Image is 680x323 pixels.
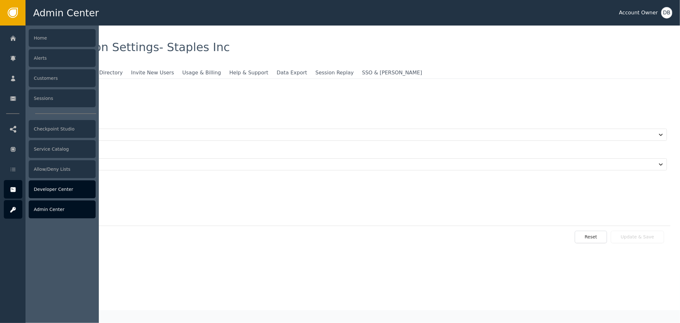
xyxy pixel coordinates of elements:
[277,69,307,77] span: Data Export
[4,140,96,158] a: Service Catalog
[619,9,658,17] div: Account Owner
[29,29,96,47] div: Home
[35,148,670,158] label: Timezone
[35,95,670,102] div: General Settings
[4,49,96,67] a: Alerts
[4,29,96,47] a: Home
[29,140,96,158] div: Service Catalog
[4,120,96,138] a: Checkpoint Studio
[4,69,96,87] a: Customers
[29,160,96,178] div: Allow/Deny Lists
[29,120,96,138] div: Checkpoint Studio
[131,69,174,77] span: Invite New Users
[29,200,96,218] div: Admin Center
[35,41,230,54] span: Organization Settings - Staples Inc
[661,7,672,19] button: DB
[229,69,268,77] span: Help & Support
[182,69,221,77] span: Usage & Billing
[4,160,96,178] a: Allow/Deny Lists
[29,180,96,198] div: Developer Center
[575,231,607,243] button: Reset
[29,89,96,107] div: Sessions
[29,49,96,67] div: Alerts
[4,180,96,199] a: Developer Center
[33,6,99,20] span: Admin Center
[4,89,96,108] a: Sessions
[362,69,422,77] span: SSO & [PERSON_NAME]
[315,69,354,77] span: Session Replay
[35,118,670,129] label: Country
[29,69,96,87] div: Customers
[4,200,96,219] a: Admin Center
